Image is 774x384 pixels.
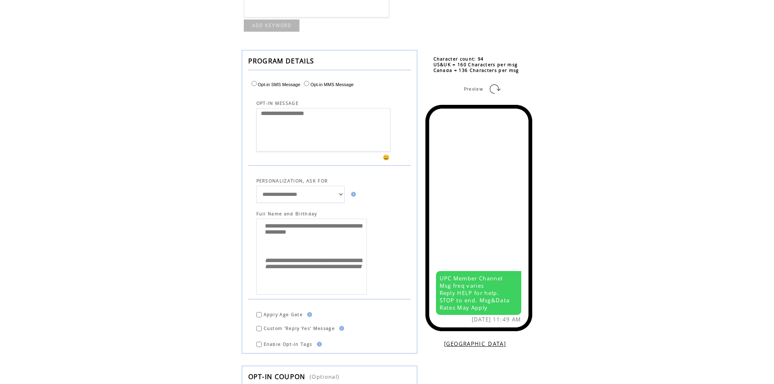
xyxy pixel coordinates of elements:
span: OPT-IN COUPON [248,372,306,381]
span: Apply Age Gate [264,312,303,317]
input: Opt-in SMS Message [251,81,257,86]
span: PROGRAM DETAILS [248,56,314,65]
span: UPC Member Channel Msg freq varies Reply HELP for help. STOP to end. Msg&Data Rates May Apply [440,275,510,311]
span: Custom 'Reply Yes' Message [264,325,335,331]
span: Preview [464,86,483,92]
img: help.gif [314,342,322,347]
label: Opt-in MMS Message [302,82,353,87]
span: Enable Opt-in Tags [264,341,312,347]
a: [GEOGRAPHIC_DATA] [444,340,506,347]
span: (Optional) [310,373,339,380]
span: PERSONALIZATION, ASK FOR [256,178,328,184]
span: US&UK = 160 Characters per msg [434,62,518,67]
span: 😀 [383,154,390,161]
span: OPT-IN MESSAGE [256,100,299,106]
a: ADD KEYWORD [244,20,300,32]
input: Opt-in MMS Message [304,81,309,86]
span: Full Name and Birthday [256,211,411,217]
img: help.gif [305,312,312,317]
img: help.gif [337,326,344,331]
span: Canada = 136 Characters per msg [434,67,519,73]
span: Character count: 94 [434,56,484,62]
img: help.gif [349,192,356,197]
label: Opt-in SMS Message [249,82,301,87]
